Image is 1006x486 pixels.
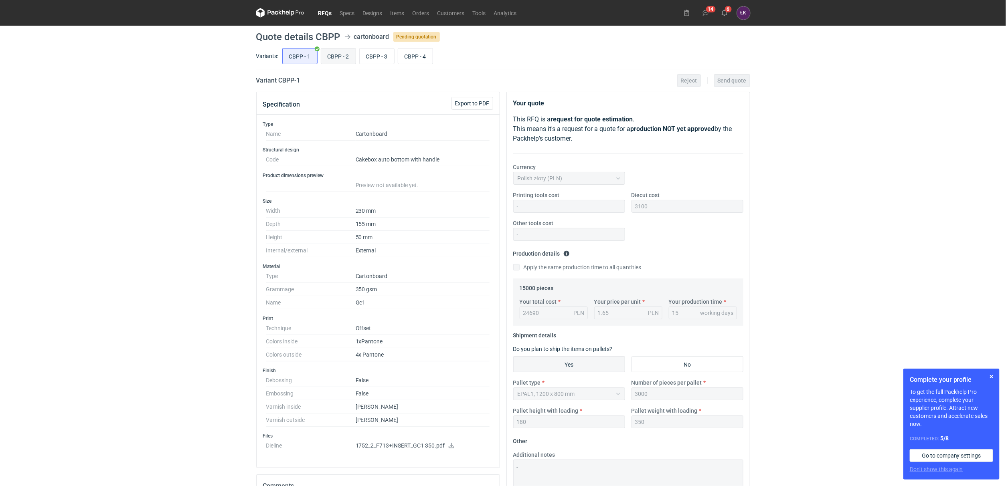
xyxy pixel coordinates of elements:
[263,147,493,153] h3: Structural design
[356,153,490,166] dd: Cakebox auto bottom with handle
[987,372,996,381] button: Skip for now
[737,6,750,20] button: ŁK
[910,434,993,443] div: Completed:
[513,99,544,107] strong: Your quote
[356,182,419,188] span: Preview not available yet.
[513,191,560,199] label: Printing tools cost
[737,6,750,20] div: Łukasz Kowalski
[356,348,490,361] dd: 4x Pantone
[266,231,356,244] dt: Height
[266,335,356,348] dt: Colors inside
[356,296,490,309] dd: Gc1
[910,449,993,462] a: Go to company settings
[266,439,356,455] dt: Dieline
[356,270,490,283] dd: Cartonboard
[910,388,993,428] p: To get the full Packhelp Pro experience, complete your supplier profile. Attract new customers an...
[940,435,949,442] strong: 5 / 8
[356,244,490,257] dd: External
[700,309,734,317] div: working days
[266,296,356,309] dt: Name
[266,387,356,400] dt: Embossing
[266,348,356,361] dt: Colors outside
[266,153,356,166] dt: Code
[910,375,993,385] h1: Complete your profile
[513,346,613,352] label: Do you plan to ship the items on pallets?
[263,263,493,270] h3: Material
[356,387,490,400] dd: False
[469,8,490,18] a: Tools
[513,451,555,459] label: Additional notes
[520,282,554,291] legend: 15000 pieces
[677,74,701,87] button: Reject
[356,127,490,141] dd: Cartonboard
[513,263,642,271] label: Apply the same production time to all quantities
[359,8,387,18] a: Designs
[256,32,340,42] h1: Quote details CBPP
[513,115,743,143] p: This RFQ is a . This means it's a request for a quote for a by the Packhelp's customer.
[356,374,490,387] dd: False
[910,465,963,473] button: Don’t show this again
[266,400,356,413] dt: Varnish inside
[409,8,433,18] a: Orders
[356,322,490,335] dd: Offset
[266,374,356,387] dt: Debossing
[699,6,712,19] button: 14
[354,32,389,42] div: cartonboard
[282,48,318,64] label: CBPP - 1
[356,231,490,244] dd: 50 mm
[714,74,750,87] button: Send quote
[513,435,528,444] legend: Other
[256,52,279,60] label: Variants:
[266,127,356,141] dt: Name
[356,400,490,413] dd: [PERSON_NAME]
[513,247,570,257] legend: Production details
[513,407,579,415] label: Pallet height with loading
[490,8,521,18] a: Analytics
[321,48,356,64] label: CBPP - 2
[256,76,300,85] h2: Variant CBPP - 1
[669,298,723,306] label: Your production time
[356,335,490,348] dd: 1xPantone
[393,32,440,42] span: Pending quotation
[263,433,493,439] h3: Files
[433,8,469,18] a: Customers
[263,198,493,204] h3: Size
[632,407,698,415] label: Pallet weight with loading
[648,309,659,317] div: PLN
[266,322,356,335] dt: Technique
[594,298,641,306] label: Your price per unit
[359,48,395,64] label: CBPP - 3
[398,48,433,64] label: CBPP - 4
[718,78,747,83] span: Send quote
[632,379,702,387] label: Number of pieces per pallet
[718,6,731,19] button: 6
[631,125,715,133] strong: production NOT yet approved
[266,413,356,427] dt: Varnish outside
[632,191,660,199] label: Diecut cost
[263,172,493,179] h3: Product dimensions preview
[266,204,356,218] dt: Width
[356,413,490,427] dd: [PERSON_NAME]
[356,218,490,231] dd: 155 mm
[263,315,493,322] h3: Print
[513,163,536,171] label: Currency
[387,8,409,18] a: Items
[455,101,490,106] span: Export to PDF
[356,442,490,450] p: 1752_2_F713+INSERT_GC1 350.pdf
[263,367,493,374] h3: Finish
[356,204,490,218] dd: 230 mm
[336,8,359,18] a: Specs
[681,78,697,83] span: Reject
[266,283,356,296] dt: Grammage
[551,115,633,123] strong: request for quote estimation
[266,270,356,283] dt: Type
[513,219,554,227] label: Other tools cost
[266,244,356,257] dt: Internal/external
[574,309,585,317] div: PLN
[520,298,557,306] label: Your total cost
[513,329,557,339] legend: Shipment details
[266,218,356,231] dt: Depth
[256,8,304,18] svg: Packhelp Pro
[314,8,336,18] a: RFQs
